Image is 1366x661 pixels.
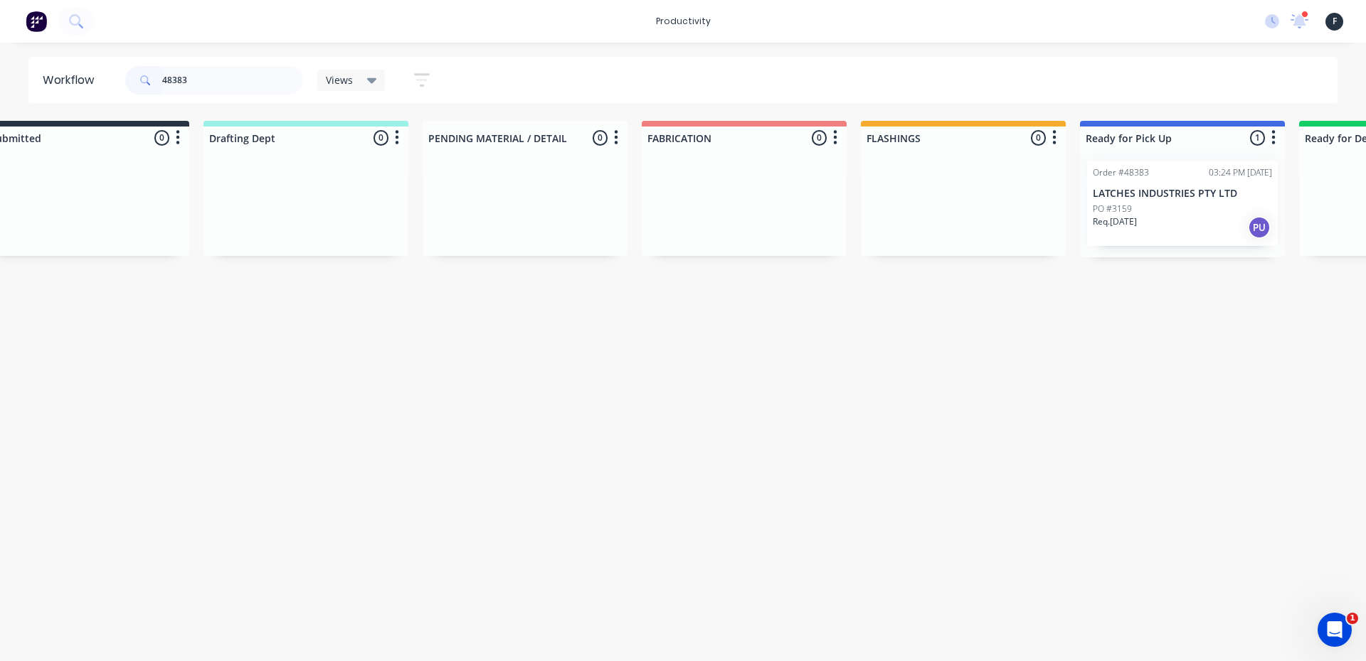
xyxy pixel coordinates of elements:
[26,11,47,32] img: Factory
[1248,216,1271,239] div: PU
[1093,203,1132,215] p: PO #3159
[1093,215,1137,228] p: Req. [DATE]
[1093,188,1272,200] p: LATCHES INDUSTRIES PTY LTD
[649,11,718,32] div: productivity
[326,72,353,87] span: Views
[1333,15,1337,28] span: F
[1093,166,1149,179] div: Order #48383
[1347,613,1358,624] span: 1
[1318,613,1352,647] iframe: Intercom live chat
[162,66,303,95] input: Search for orders...
[43,72,101,89] div: Workflow
[1209,166,1272,179] div: 03:24 PM [DATE]
[1087,161,1278,246] div: Order #4838303:24 PM [DATE]LATCHES INDUSTRIES PTY LTDPO #3159Req.[DATE]PU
